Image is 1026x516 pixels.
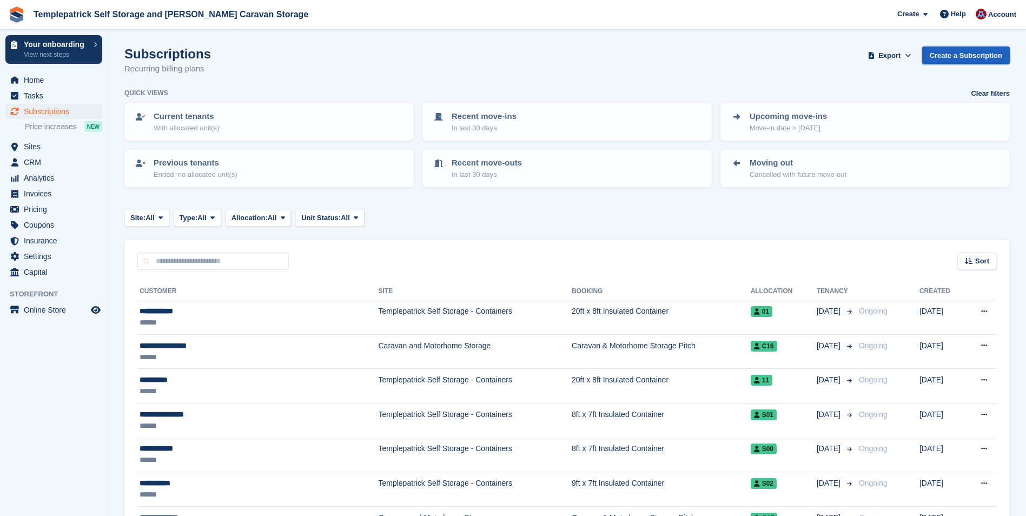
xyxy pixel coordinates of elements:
a: Templepatrick Self Storage and [PERSON_NAME] Caravan Storage [29,5,313,23]
span: Ongoing [859,410,888,419]
span: S00 [751,444,777,454]
span: Ongoing [859,307,888,315]
a: Preview store [89,303,102,316]
span: Site: [130,213,145,223]
span: All [268,213,277,223]
th: Booking [572,283,751,300]
td: 8ft x 7ft Insulated Container [572,438,751,472]
a: Your onboarding View next steps [5,35,102,64]
p: Previous tenants [154,157,237,169]
td: Templepatrick Self Storage - Containers [378,369,572,403]
p: Your onboarding [24,41,88,48]
td: Templepatrick Self Storage - Containers [378,300,572,335]
p: Recurring billing plans [124,63,211,75]
p: In last 30 days [452,169,522,180]
span: 11 [751,375,772,386]
img: Leigh [976,9,987,19]
button: Site: All [124,209,169,227]
span: Ongoing [859,341,888,350]
a: Current tenants With allocated unit(s) [125,104,413,140]
td: Caravan & Motorhome Storage Pitch [572,334,751,369]
a: menu [5,302,102,317]
span: Sites [24,139,89,154]
span: [DATE] [817,443,843,454]
p: In last 30 days [452,123,517,134]
a: Price increases NEW [25,121,102,133]
td: [DATE] [919,334,964,369]
a: Create a Subscription [922,47,1010,64]
td: [DATE] [919,369,964,403]
a: menu [5,170,102,186]
a: menu [5,249,102,264]
a: Recent move-ins In last 30 days [423,104,711,140]
td: 20ft x 8ft Insulated Container [572,369,751,403]
a: menu [5,104,102,119]
span: Account [988,9,1016,20]
a: Clear filters [971,88,1010,99]
button: Unit Status: All [295,209,364,227]
span: Help [951,9,966,19]
span: Unit Status: [301,213,341,223]
th: Customer [137,283,378,300]
span: Subscriptions [24,104,89,119]
a: menu [5,155,102,170]
h1: Subscriptions [124,47,211,61]
th: Allocation [751,283,817,300]
p: Ended, no allocated unit(s) [154,169,237,180]
td: Caravan and Motorhome Storage [378,334,572,369]
span: [DATE] [817,409,843,420]
span: CRM [24,155,89,170]
a: menu [5,186,102,201]
span: Online Store [24,302,89,317]
td: Templepatrick Self Storage - Containers [378,403,572,438]
a: menu [5,233,102,248]
span: C16 [751,341,777,352]
p: Upcoming move-ins [750,110,827,123]
a: menu [5,139,102,154]
a: Previous tenants Ended, no allocated unit(s) [125,150,413,186]
th: Tenancy [817,283,855,300]
span: 01 [751,306,772,317]
span: Export [878,50,901,61]
span: [DATE] [817,374,843,386]
td: [DATE] [919,438,964,472]
span: Coupons [24,217,89,233]
span: S02 [751,478,777,489]
a: Moving out Cancelled with future move-out [721,150,1009,186]
td: 8ft x 7ft Insulated Container [572,403,751,438]
td: Templepatrick Self Storage - Containers [378,438,572,472]
span: All [197,213,207,223]
td: 9ft x 7ft Insulated Container [572,472,751,507]
span: Analytics [24,170,89,186]
span: Ongoing [859,375,888,384]
span: [DATE] [817,478,843,489]
span: Pricing [24,202,89,217]
span: Price increases [25,122,77,132]
th: Site [378,283,572,300]
td: Templepatrick Self Storage - Containers [378,472,572,507]
button: Type: All [174,209,221,227]
a: menu [5,264,102,280]
td: [DATE] [919,300,964,335]
img: stora-icon-8386f47178a22dfd0bd8f6a31ec36ba5ce8667c1dd55bd0f319d3a0aa187defe.svg [9,6,25,23]
a: menu [5,217,102,233]
span: Create [897,9,919,19]
span: All [341,213,350,223]
td: [DATE] [919,403,964,438]
span: Capital [24,264,89,280]
div: NEW [84,121,102,132]
span: Insurance [24,233,89,248]
span: Storefront [10,289,108,300]
a: menu [5,202,102,217]
span: S01 [751,409,777,420]
p: Move-in date > [DATE] [750,123,827,134]
p: With allocated unit(s) [154,123,219,134]
span: Type: [180,213,198,223]
span: Ongoing [859,444,888,453]
span: Settings [24,249,89,264]
button: Allocation: All [226,209,292,227]
p: Cancelled with future move-out [750,169,846,180]
span: Ongoing [859,479,888,487]
span: All [145,213,155,223]
span: Home [24,72,89,88]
